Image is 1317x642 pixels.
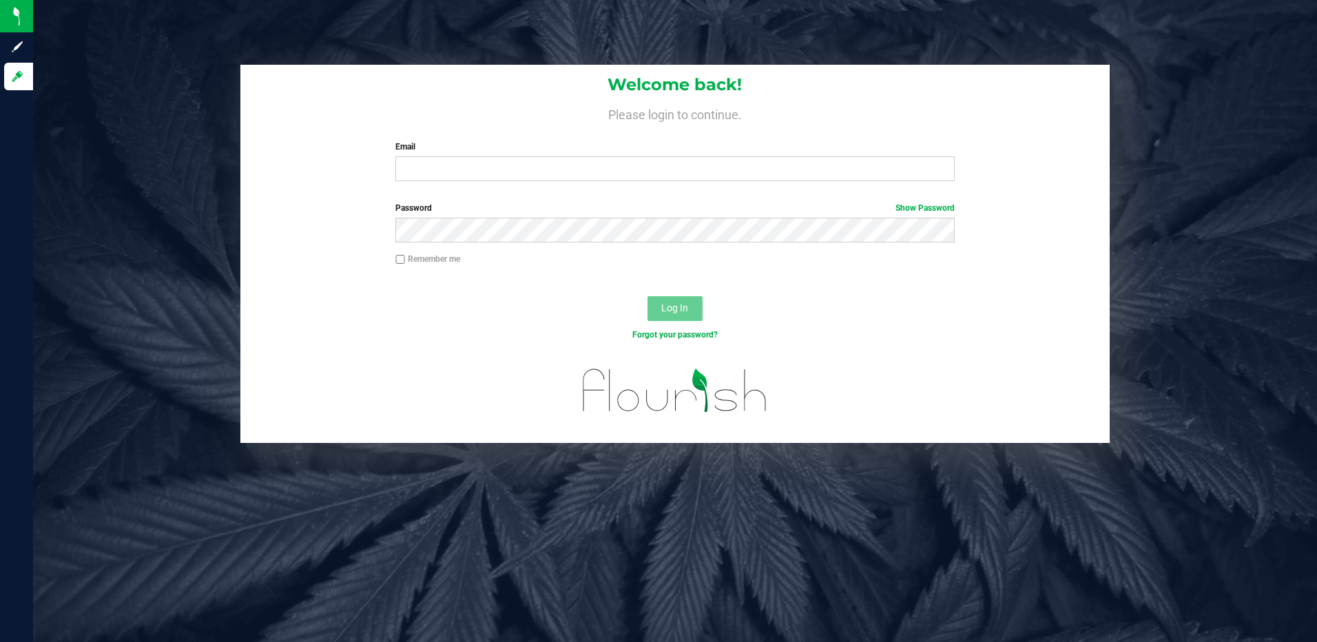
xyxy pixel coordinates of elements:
[10,70,24,83] inline-svg: Log in
[395,255,405,265] input: Remember me
[395,203,432,213] span: Password
[895,203,955,213] a: Show Password
[632,330,718,340] a: Forgot your password?
[240,105,1110,121] h4: Please login to continue.
[395,141,955,153] label: Email
[566,355,784,426] img: flourish_logo.svg
[10,40,24,54] inline-svg: Sign up
[661,302,688,313] span: Log In
[395,253,460,265] label: Remember me
[647,296,703,321] button: Log In
[240,76,1110,94] h1: Welcome back!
